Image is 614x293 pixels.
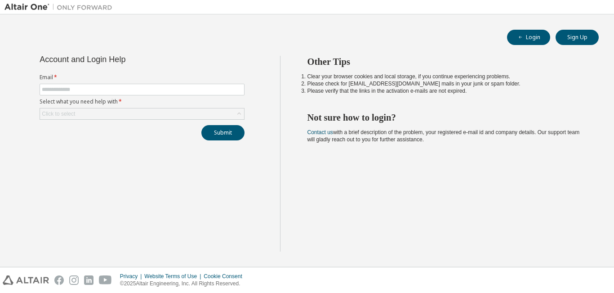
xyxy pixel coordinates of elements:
[40,98,245,105] label: Select what you need help with
[204,273,247,280] div: Cookie Consent
[556,30,599,45] button: Sign Up
[201,125,245,140] button: Submit
[144,273,204,280] div: Website Terms of Use
[307,56,583,68] h2: Other Tips
[40,56,204,63] div: Account and Login Help
[307,73,583,80] li: Clear your browser cookies and local storage, if you continue experiencing problems.
[69,275,79,285] img: instagram.svg
[307,112,583,123] h2: Not sure how to login?
[54,275,64,285] img: facebook.svg
[99,275,112,285] img: youtube.svg
[3,275,49,285] img: altair_logo.svg
[307,80,583,87] li: Please check for [EMAIL_ADDRESS][DOMAIN_NAME] mails in your junk or spam folder.
[307,129,580,143] span: with a brief description of the problem, your registered e-mail id and company details. Our suppo...
[40,108,244,119] div: Click to select
[120,273,144,280] div: Privacy
[4,3,117,12] img: Altair One
[307,129,333,135] a: Contact us
[40,74,245,81] label: Email
[84,275,93,285] img: linkedin.svg
[120,280,248,288] p: © 2025 Altair Engineering, Inc. All Rights Reserved.
[42,110,75,117] div: Click to select
[307,87,583,95] li: Please verify that the links in the activation e-mails are not expired.
[507,30,550,45] button: Login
